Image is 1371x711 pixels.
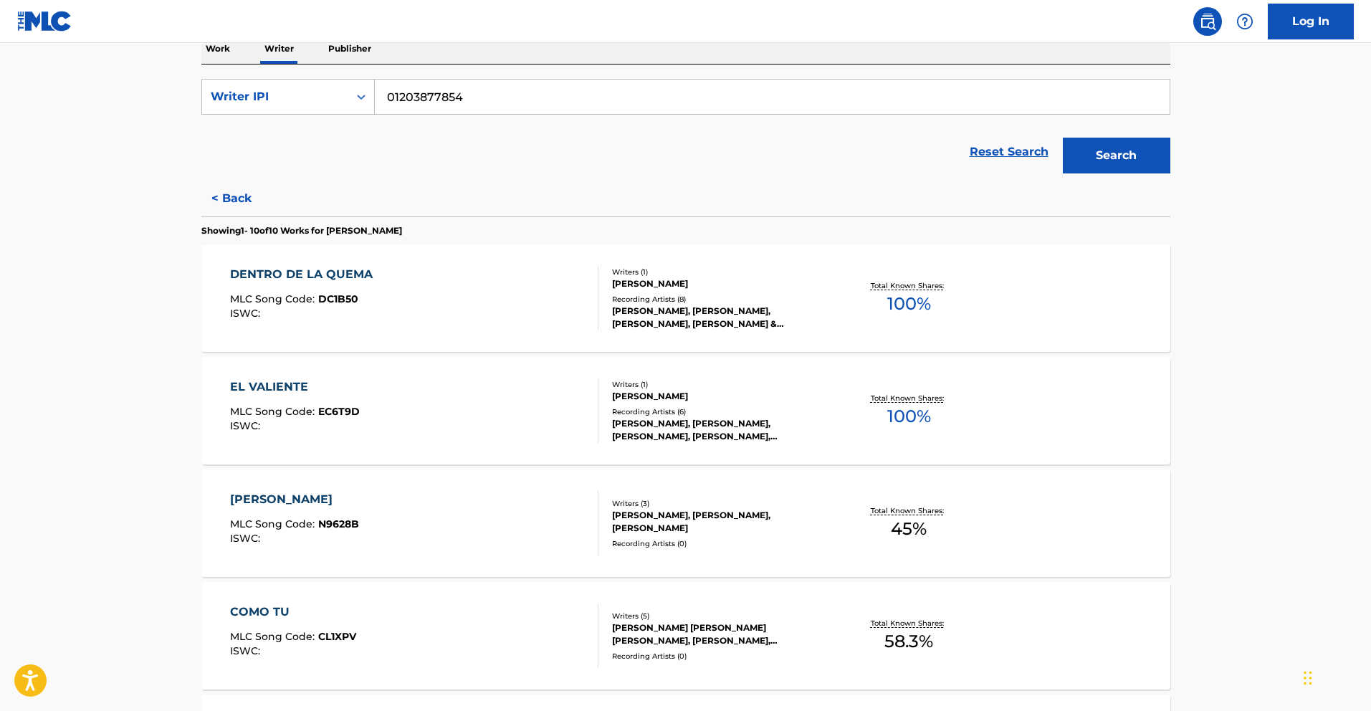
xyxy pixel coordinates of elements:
a: Public Search [1193,7,1222,36]
span: 100 % [887,404,931,429]
div: EL VALIENTE [230,378,360,396]
div: [PERSON_NAME], [PERSON_NAME], [PERSON_NAME] [612,509,828,535]
a: DENTRO DE LA QUEMAMLC Song Code:DC1B50ISWC:Writers (1)[PERSON_NAME]Recording Artists (8)[PERSON_N... [201,244,1170,352]
p: Publisher [324,34,376,64]
p: Total Known Shares: [871,505,947,516]
span: ISWC : [230,419,264,432]
img: search [1199,13,1216,30]
span: DC1B50 [318,292,358,305]
img: MLC Logo [17,11,72,32]
div: Drag [1304,657,1312,700]
span: 100 % [887,291,931,317]
a: COMO TUMLC Song Code:CL1XPVISWC:Writers (5)[PERSON_NAME] [PERSON_NAME] [PERSON_NAME], [PERSON_NAM... [201,582,1170,689]
div: Writers ( 1 ) [612,379,828,390]
img: help [1236,13,1253,30]
span: EC6T9D [318,405,360,418]
span: CL1XPV [318,630,356,643]
span: 45 % [891,516,927,542]
a: Reset Search [962,136,1056,168]
div: Recording Artists ( 6 ) [612,406,828,417]
div: Writers ( 1 ) [612,267,828,277]
div: [PERSON_NAME] [PERSON_NAME] [PERSON_NAME], [PERSON_NAME], [PERSON_NAME], [PERSON_NAME] [612,621,828,647]
span: 58.3 % [884,629,933,654]
div: Writer IPI [211,88,340,105]
p: Total Known Shares: [871,393,947,404]
div: Recording Artists ( 0 ) [612,538,828,549]
div: Writers ( 5 ) [612,611,828,621]
div: [PERSON_NAME], [PERSON_NAME],[PERSON_NAME], [PERSON_NAME] & [PERSON_NAME], [PERSON_NAME]|[PERSON_... [612,305,828,330]
a: Log In [1268,4,1354,39]
div: Writers ( 3 ) [612,498,828,509]
span: MLC Song Code : [230,405,318,418]
p: Total Known Shares: [871,280,947,291]
div: DENTRO DE LA QUEMA [230,266,380,283]
span: ISWC : [230,644,264,657]
div: [PERSON_NAME] [612,390,828,403]
div: [PERSON_NAME] [230,491,359,508]
span: MLC Song Code : [230,292,318,305]
p: Work [201,34,234,64]
div: [PERSON_NAME] [612,277,828,290]
span: N9628B [318,517,359,530]
div: Recording Artists ( 8 ) [612,294,828,305]
span: MLC Song Code : [230,517,318,530]
iframe: Chat Widget [1299,642,1371,711]
button: < Back [201,181,287,216]
a: EL VALIENTEMLC Song Code:EC6T9DISWC:Writers (1)[PERSON_NAME]Recording Artists (6)[PERSON_NAME], [... [201,357,1170,464]
span: MLC Song Code : [230,630,318,643]
button: Search [1063,138,1170,173]
div: Help [1231,7,1259,36]
div: [PERSON_NAME], [PERSON_NAME], [PERSON_NAME], [PERSON_NAME], [PERSON_NAME] [612,417,828,443]
form: Search Form [201,79,1170,181]
div: COMO TU [230,603,356,621]
a: [PERSON_NAME]MLC Song Code:N9628BISWC:Writers (3)[PERSON_NAME], [PERSON_NAME], [PERSON_NAME]Recor... [201,469,1170,577]
p: Writer [260,34,298,64]
span: ISWC : [230,532,264,545]
span: ISWC : [230,307,264,320]
div: Recording Artists ( 0 ) [612,651,828,662]
p: Total Known Shares: [871,618,947,629]
p: Showing 1 - 10 of 10 Works for [PERSON_NAME] [201,224,402,237]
